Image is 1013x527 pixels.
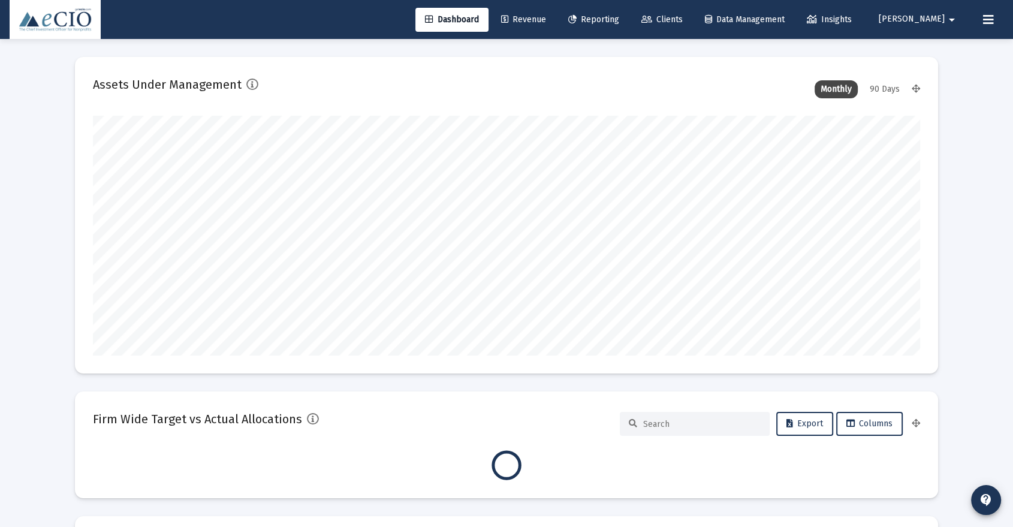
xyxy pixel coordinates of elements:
img: Dashboard [19,8,92,32]
button: Columns [836,412,903,436]
span: Insights [807,14,852,25]
input: Search [643,419,761,429]
span: Dashboard [425,14,479,25]
h2: Firm Wide Target vs Actual Allocations [93,409,302,429]
span: Export [786,418,823,429]
span: Data Management [705,14,785,25]
a: Dashboard [415,8,489,32]
span: Revenue [501,14,546,25]
span: Clients [641,14,683,25]
div: 90 Days [864,80,906,98]
a: Data Management [695,8,794,32]
a: Clients [632,8,692,32]
h2: Assets Under Management [93,75,242,94]
mat-icon: contact_support [979,493,993,507]
mat-icon: arrow_drop_down [945,8,959,32]
button: [PERSON_NAME] [864,7,973,31]
a: Revenue [492,8,556,32]
span: Columns [846,418,893,429]
button: Export [776,412,833,436]
div: Monthly [815,80,858,98]
span: [PERSON_NAME] [879,14,945,25]
span: Reporting [568,14,619,25]
a: Reporting [559,8,629,32]
a: Insights [797,8,861,32]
